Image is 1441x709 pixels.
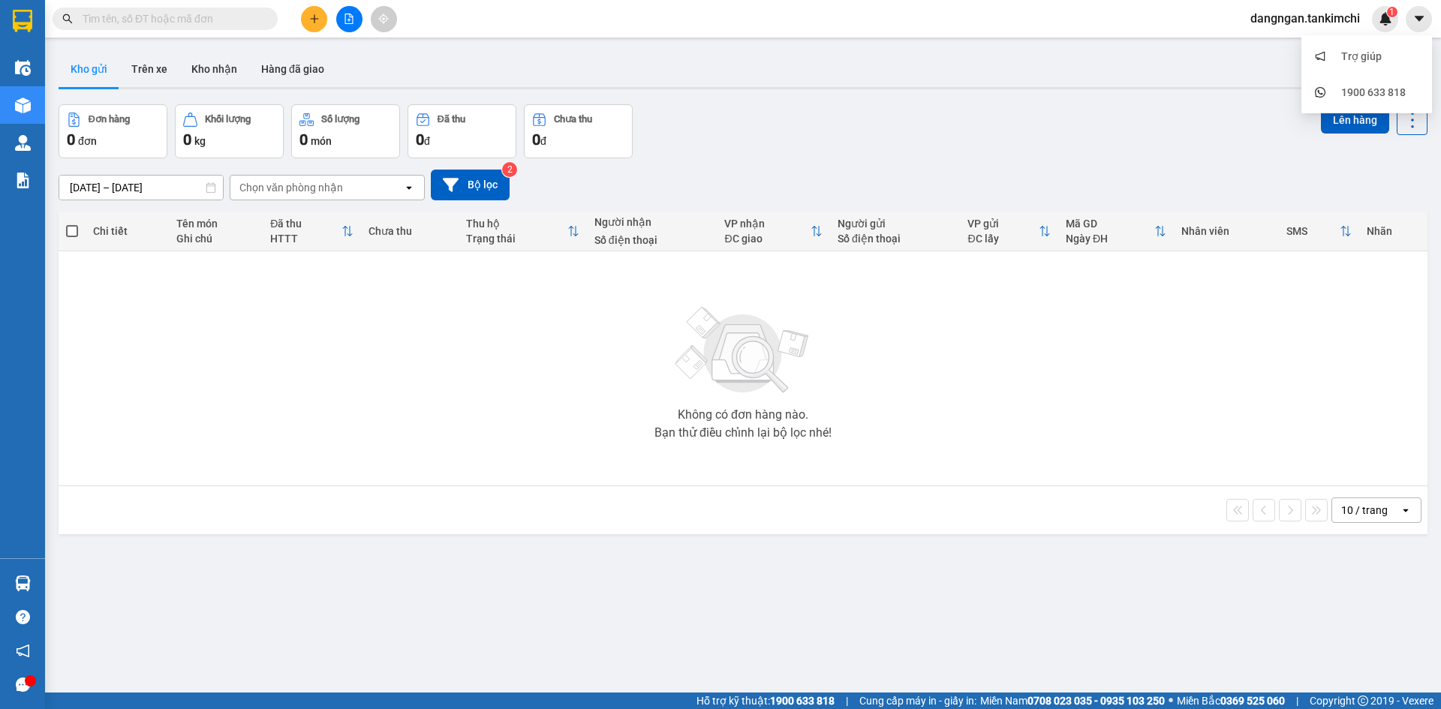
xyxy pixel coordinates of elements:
input: Select a date range. [59,176,223,200]
span: message [16,677,30,692]
span: | [1296,692,1298,709]
button: Đơn hàng0đơn [59,104,167,158]
div: Thu hộ [466,218,567,230]
div: Đã thu [438,114,465,125]
span: 0 [532,131,540,149]
img: warehouse-icon [15,98,31,113]
div: Mã GD [1066,218,1154,230]
div: Chi tiết [93,225,161,237]
span: Hỗ trợ kỹ thuật: [696,692,835,709]
div: Chọn văn phòng nhận [239,180,343,195]
div: Số điện thoại [838,233,953,245]
span: caret-down [1412,12,1426,26]
button: file-add [336,6,363,32]
button: Khối lượng0kg [175,104,284,158]
div: Chưa thu [554,114,592,125]
div: Nhãn [1367,225,1419,237]
button: aim [371,6,397,32]
button: Kho gửi [59,51,119,87]
button: Đã thu0đ [408,104,516,158]
button: Hàng đã giao [249,51,336,87]
span: notification [1315,51,1325,62]
button: Kho nhận [179,51,249,87]
button: Lên hàng [1321,107,1389,134]
div: Khối lượng [205,114,251,125]
img: solution-icon [15,173,31,188]
span: kg [194,135,206,147]
span: aim [378,14,389,24]
div: Ghi chú [176,233,255,245]
span: whats-app [1315,87,1325,98]
div: Nhân viên [1181,225,1271,237]
img: warehouse-icon [15,575,31,591]
div: Đơn hàng [89,114,130,125]
div: Người nhận [594,216,710,228]
div: Bạn thử điều chỉnh lại bộ lọc nhé! [654,427,832,439]
strong: 0369 525 060 [1220,695,1285,707]
span: đ [540,135,546,147]
svg: open [403,182,415,194]
div: VP gửi [967,218,1038,230]
div: VP nhận [724,218,811,230]
img: icon-new-feature [1379,12,1392,26]
span: 0 [183,131,191,149]
img: warehouse-icon [15,135,31,151]
th: Toggle SortBy [1279,212,1359,251]
span: ⚪️ [1169,698,1173,704]
span: plus [309,14,320,24]
img: warehouse-icon [15,60,31,76]
button: plus [301,6,327,32]
button: Số lượng0món [291,104,400,158]
th: Toggle SortBy [960,212,1057,251]
th: Toggle SortBy [717,212,830,251]
strong: 1900 633 818 [770,695,835,707]
span: 0 [416,131,424,149]
span: 1 [1389,7,1394,17]
div: Không có đơn hàng nào. [678,409,808,421]
svg: open [1400,504,1412,516]
span: file-add [344,14,354,24]
span: Cung cấp máy in - giấy in: [859,692,976,709]
span: 0 [67,131,75,149]
span: đ [424,135,430,147]
sup: 1 [1387,7,1397,17]
input: Tìm tên, số ĐT hoặc mã đơn [83,11,260,27]
strong: 0708 023 035 - 0935 103 250 [1027,695,1165,707]
button: Trên xe [119,51,179,87]
div: Chưa thu [369,225,451,237]
span: đơn [78,135,97,147]
div: ĐC giao [724,233,811,245]
img: logo-vxr [13,10,32,32]
div: ĐC lấy [967,233,1038,245]
div: Trợ giúp [1341,48,1382,65]
div: Trạng thái [466,233,567,245]
span: dangngan.tankimchi [1238,9,1372,28]
button: Bộ lọc [431,170,510,200]
span: copyright [1358,695,1368,706]
th: Toggle SortBy [1058,212,1174,251]
img: svg+xml;base64,PHN2ZyBjbGFzcz0ibGlzdC1wbHVnX19zdmciIHhtbG5zPSJodHRwOi8vd3d3LnczLm9yZy8yMDAwL3N2Zy... [668,298,818,403]
button: Chưa thu0đ [524,104,633,158]
span: 0 [299,131,308,149]
div: Người gửi [838,218,953,230]
th: Toggle SortBy [459,212,587,251]
div: Số lượng [321,114,359,125]
div: Tên món [176,218,255,230]
sup: 2 [502,162,517,177]
div: 1900 633 818 [1341,84,1406,101]
div: Số điện thoại [594,234,710,246]
span: question-circle [16,610,30,624]
div: Đã thu [270,218,341,230]
div: SMS [1286,225,1340,237]
span: món [311,135,332,147]
span: Miền Nam [980,692,1165,709]
th: Toggle SortBy [263,212,361,251]
div: 10 / trang [1341,503,1388,518]
button: caret-down [1406,6,1432,32]
span: search [62,14,73,24]
div: Ngày ĐH [1066,233,1154,245]
span: | [846,692,848,709]
span: Miền Bắc [1177,692,1285,709]
div: HTTT [270,233,341,245]
span: notification [16,644,30,658]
